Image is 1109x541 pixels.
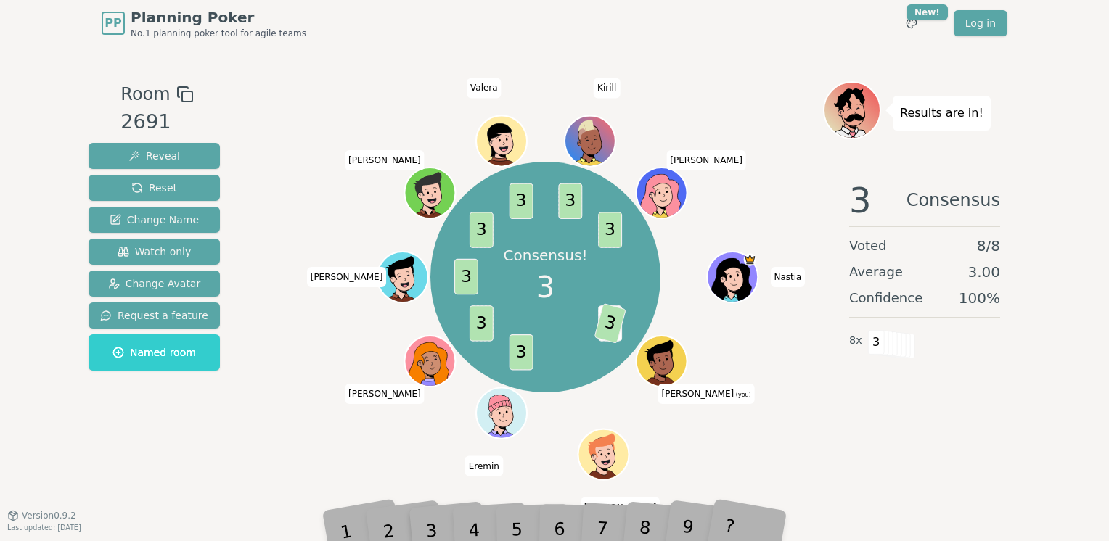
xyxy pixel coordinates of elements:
p: Results are in! [900,103,983,123]
span: Confidence [849,288,922,308]
span: 8 / 8 [977,236,1000,256]
span: Last updated: [DATE] [7,524,81,532]
span: PP [105,15,121,32]
button: Reset [89,175,220,201]
span: 3 [849,183,872,218]
span: Click to change your name [345,150,425,170]
span: Change Name [110,212,199,227]
span: Click to change your name [467,78,502,98]
span: Click to change your name [307,267,387,287]
button: Click to change your avatar [637,337,685,385]
span: Version 0.9.2 [22,510,76,521]
span: 3 [598,212,622,248]
span: Nastia is the host [743,253,756,266]
span: 3 [558,183,582,219]
span: 3 [454,259,478,294]
span: Click to change your name [594,78,620,98]
span: Reset [131,181,177,195]
span: Voted [849,236,887,256]
span: Click to change your name [465,455,503,476]
span: 3 [868,330,885,355]
span: Watch only [118,244,192,259]
button: Reveal [89,143,220,169]
span: 3 [509,334,533,370]
span: 3 [469,306,493,342]
span: Consensus [907,183,1000,218]
span: 3.00 [967,262,1000,282]
span: 3 [536,265,554,309]
a: PPPlanning PokerNo.1 planning poker tool for agile teams [102,7,306,39]
span: 8 x [849,333,862,349]
span: Click to change your name [666,150,746,170]
button: Change Name [89,207,220,233]
span: Click to change your name [345,384,425,404]
button: Named room [89,334,220,371]
span: 3 [594,303,626,344]
button: Version0.9.2 [7,510,76,521]
span: Reveal [128,149,180,163]
span: Planning Poker [131,7,306,28]
button: New! [899,10,925,36]
button: Change Avatar [89,270,220,297]
div: New! [907,4,948,20]
span: 3 [469,212,493,248]
span: Click to change your name [658,384,755,404]
span: 3 [509,183,533,219]
span: 100 % [959,288,1000,308]
span: Named room [112,345,196,360]
button: Request a feature [89,302,220,329]
span: No.1 planning poker tool for agile teams [131,28,306,39]
span: Room [120,81,170,107]
p: Consensus! [504,245,588,265]
span: Change Avatar [108,276,201,291]
a: Log in [954,10,1007,36]
button: Watch only [89,239,220,265]
span: Average [849,262,903,282]
span: Click to change your name [770,267,805,287]
span: (you) [734,392,751,398]
span: Request a feature [100,308,208,323]
div: 2691 [120,107,193,137]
